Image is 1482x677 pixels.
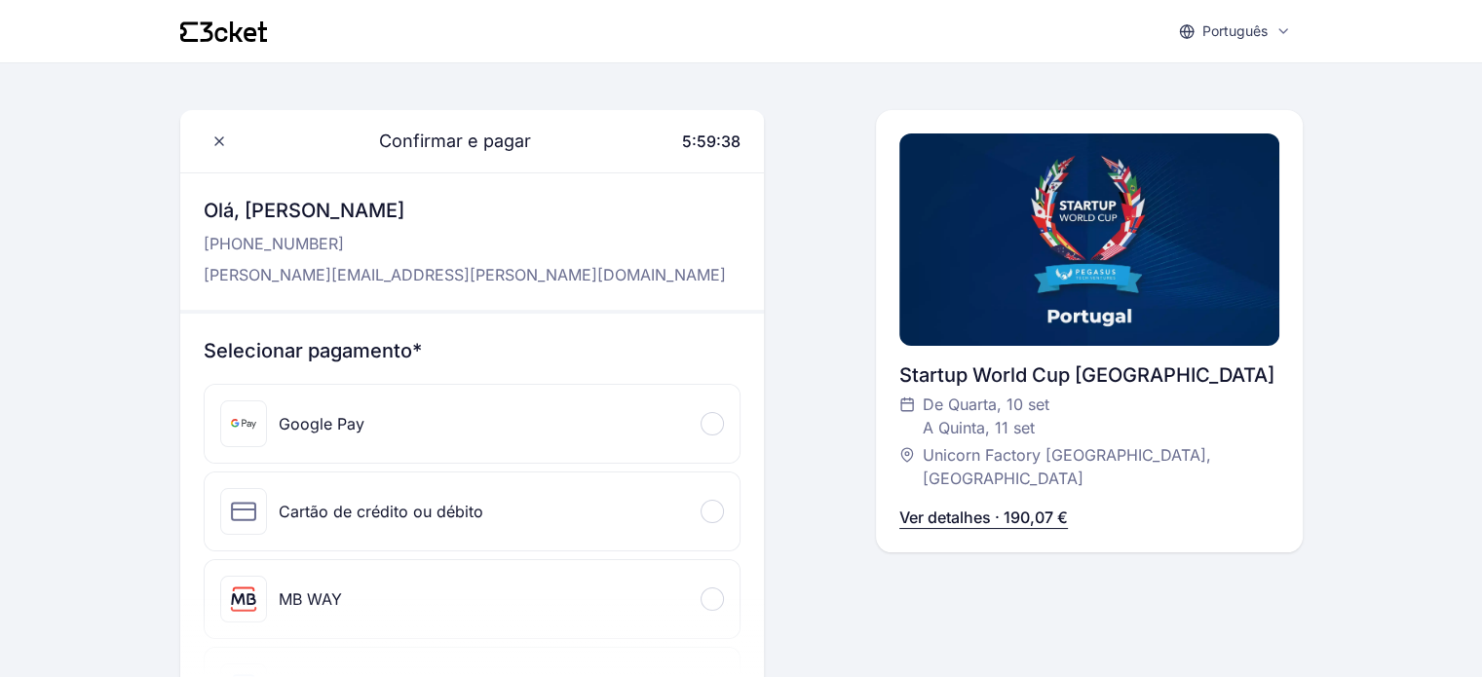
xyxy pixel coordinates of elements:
span: De Quarta, 10 set A Quinta, 11 set [923,393,1049,439]
div: Cartão de crédito ou débito [279,500,483,523]
p: [PERSON_NAME][EMAIL_ADDRESS][PERSON_NAME][DOMAIN_NAME] [204,263,726,286]
p: Ver detalhes · 190,07 € [899,506,1068,529]
h3: Selecionar pagamento* [204,337,741,364]
div: MB WAY [279,587,342,611]
p: [PHONE_NUMBER] [204,232,726,255]
h3: Olá, [PERSON_NAME] [204,197,726,224]
span: Unicorn Factory [GEOGRAPHIC_DATA], [GEOGRAPHIC_DATA] [923,443,1260,490]
div: Startup World Cup [GEOGRAPHIC_DATA] [899,361,1279,389]
span: 5:59:38 [682,132,741,151]
div: Google Pay [279,412,364,435]
p: Português [1202,21,1268,41]
span: Confirmar e pagar [356,128,531,155]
